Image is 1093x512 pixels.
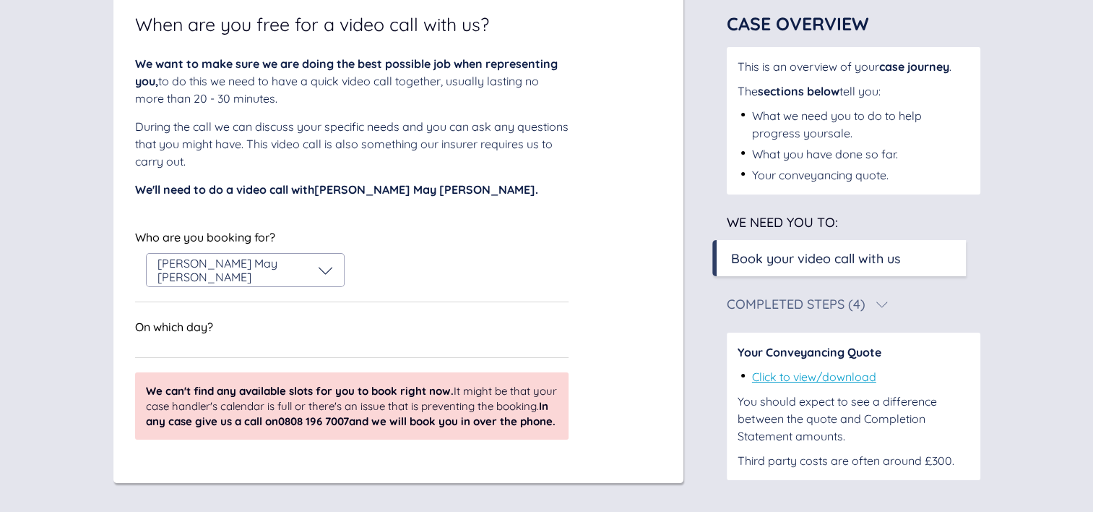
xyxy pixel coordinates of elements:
[738,82,969,100] div: The tell you:
[731,249,901,268] div: Book your video call with us
[135,118,569,170] div: During the call we can discuss your specific needs and you can ask any questions that you might h...
[135,55,569,107] div: to do this we need to have a quick video call together, usually lasting no more than 20 - 30 minu...
[146,383,558,429] span: It might be that your case handler's calendar is full or there's an issue that is preventing the ...
[146,384,454,398] span: We can't find any available slots for you to book right now.
[727,214,838,231] span: We need you to:
[727,12,869,35] span: Case Overview
[879,59,949,74] span: case journey
[752,107,969,142] div: What we need you to do to help progress your sale .
[758,84,839,98] span: sections below
[752,166,889,184] div: Your conveyancing quote.
[135,15,489,33] span: When are you free for a video call with us?
[738,58,969,75] div: This is an overview of your .
[135,320,213,334] span: On which day?
[135,182,538,197] span: We'll need to do a video call with [PERSON_NAME] May [PERSON_NAME] .
[738,345,881,359] span: Your Conveyancing Quote
[752,370,876,384] a: Click to view/download
[738,393,969,445] div: You should expect to see a difference between the quote and Completion Statement amounts.
[738,452,969,469] div: Third party costs are often around £300.
[135,56,558,88] span: We want to make sure we are doing the best possible job when representing you,
[727,298,865,311] div: Completed Steps (4)
[135,230,275,244] span: Who are you booking for?
[752,145,898,163] div: What you have done so far.
[157,256,277,283] span: [PERSON_NAME] May [PERSON_NAME]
